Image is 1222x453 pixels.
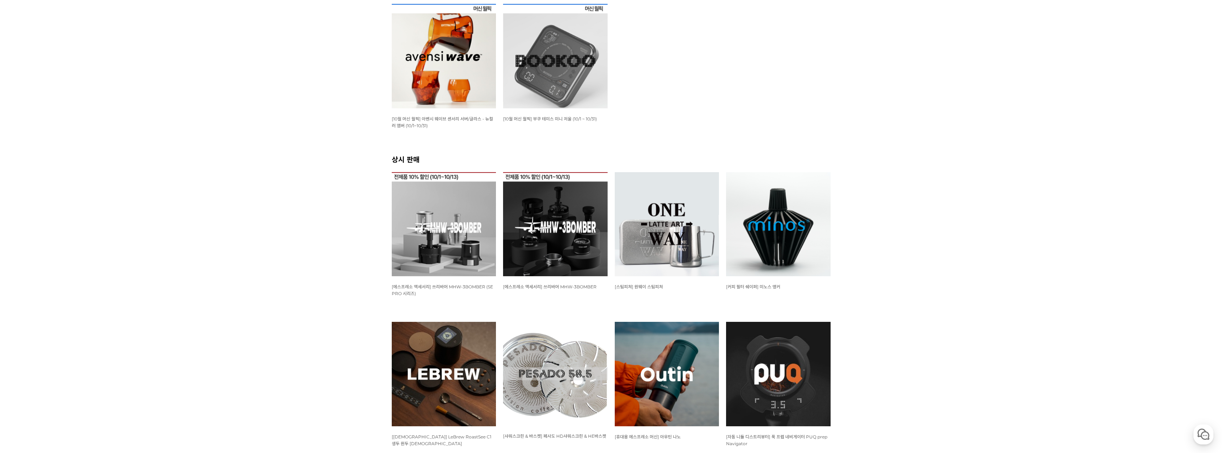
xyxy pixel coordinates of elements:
[503,4,608,108] img: [10월 머신 월픽] 부쿠 테미스 미니 저울 (10/1 ~ 10/31)
[615,284,663,289] a: [스팀피쳐] 원웨이 스팀피쳐
[503,116,597,122] a: [10월 머신 월픽] 부쿠 테미스 미니 저울 (10/1 ~ 10/31)
[65,237,74,243] span: 대화
[392,116,493,128] a: [10월 머신 월픽] 아벤시 웨이브 센서리 서버/글라스 - 뉴컬러 앰버 (10/1~10/31)
[22,237,27,242] span: 홈
[503,322,608,426] img: 페사도 HD샤워스크린, HE바스켓
[392,434,491,446] a: [[DEMOGRAPHIC_DATA]] LeBrew RoastSee C1 생두 원두 [DEMOGRAPHIC_DATA]
[110,237,119,242] span: 설정
[726,284,780,289] a: [커피 필터 쉐이퍼] 미노스 앵커
[503,284,597,289] a: [에스프레소 액세서리] 쓰리바머 MHW-3BOMBER
[392,172,496,277] img: 쓰리바머 MHW-3BOMBER SE PRO 시리즈
[92,226,137,244] a: 설정
[392,154,831,164] h2: 상시 판매
[503,433,606,439] a: [샤워스크린 & 바스켓] 페사도 HD샤워스크린 & HE바스켓
[2,226,47,244] a: 홈
[615,322,719,426] img: 아우틴 나노 휴대용 에스프레소 머신
[726,322,831,426] img: 푹 프레스 PUQ PRESS
[392,4,496,108] img: [10월 머신 월픽] 아벤시 웨이브 센서리 서버/글라스 - 뉴컬러 앰버 (10/1~10/31)
[726,434,827,446] a: [자동 니들 디스트리뷰터] 푹 프렙 네비게이터 PUQ prep Navigator
[392,284,493,296] a: [에스프레소 액세서리] 쓰리바머 MHW-3BOMBER (SE PRO 시리즈)
[503,172,608,277] img: 쓰리바머 MHW-3BOMBER
[615,434,681,439] a: [휴대용 에스프레소 머신] 아우틴 나노
[392,322,496,426] img: 르브루 LeBrew
[47,226,92,244] a: 대화
[615,172,719,277] img: 원웨이 스팀피쳐
[503,433,606,439] span: [샤워스크린 & 바스켓] 페사도 HD샤워스크린 & HE바스켓
[726,172,831,277] img: 미노스 앵커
